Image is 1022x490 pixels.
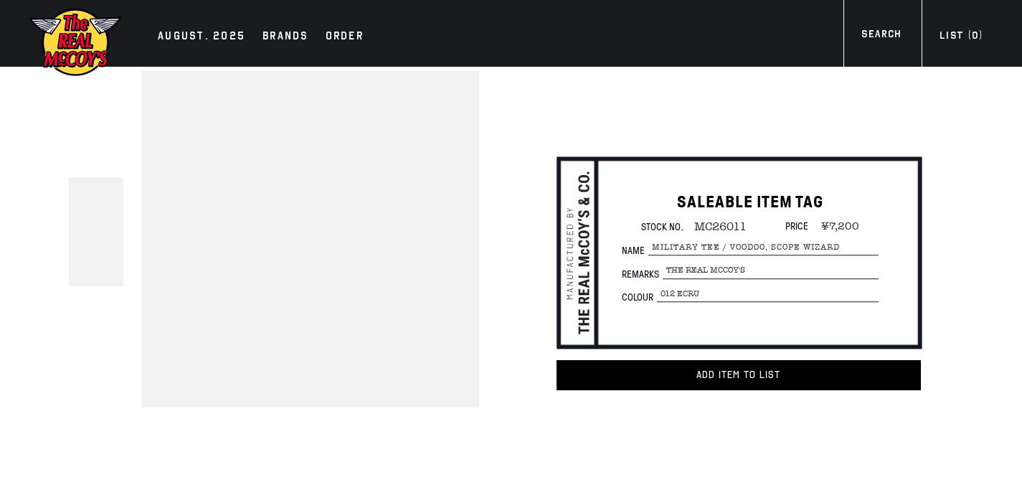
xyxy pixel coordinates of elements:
[69,232,123,286] a: MILITARY TEE / VOODOO, SCOPE WIZARD
[158,27,245,47] div: AUGUST. 2025
[262,27,308,47] div: Brands
[663,263,879,279] span: The Real McCoy's
[861,27,901,46] div: Search
[810,220,859,232] span: ¥7,200
[622,246,648,256] span: Name
[683,220,747,233] span: MC26011
[922,28,1000,47] a: List (0)
[326,27,364,47] div: Order
[151,27,252,47] a: AUGUST. 2025
[557,360,922,390] button: Add item to List
[785,219,808,232] span: Price
[843,27,919,46] a: Search
[622,192,879,213] h1: SALEABLE ITEM TAG
[622,269,663,279] span: Remarks
[940,28,983,47] div: List ( )
[641,220,683,233] span: Stock No.
[138,67,482,411] div: true
[648,240,879,255] span: MILITARY TEE / VOODOO, SCOPE WIZARD
[657,286,879,302] span: 012 ECRU
[29,7,122,77] img: mccoys-exhibition
[622,292,657,302] span: Colour
[69,177,123,232] a: MILITARY TEE / VOODOO, SCOPE WIZARD
[318,27,371,47] a: Order
[972,29,978,42] span: 0
[696,369,780,381] span: Add item to List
